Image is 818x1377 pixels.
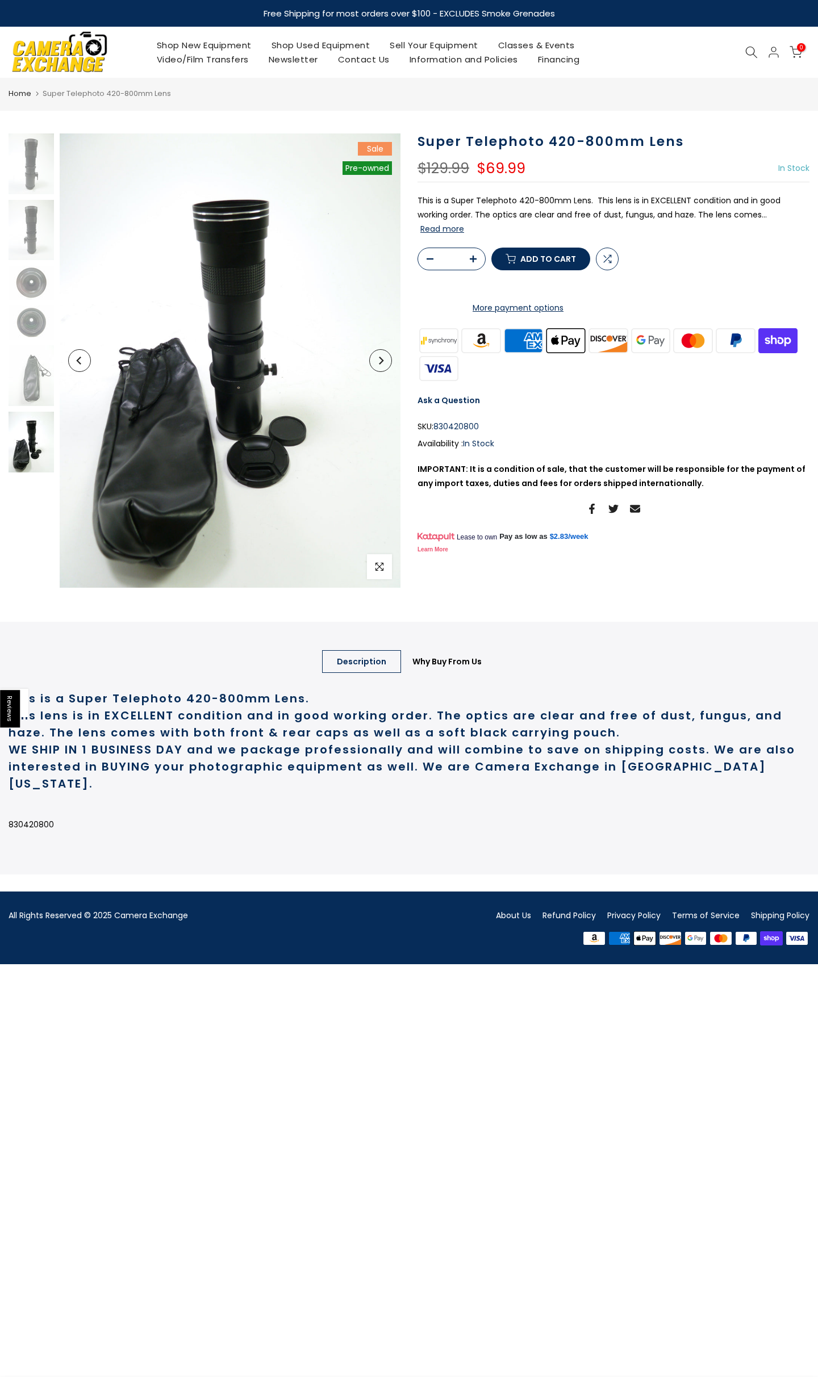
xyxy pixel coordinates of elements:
[502,327,545,354] img: american express
[9,133,54,194] img: Super Telephoto 420-800mm Lens Lenses - Small Format - T- Mount Lenses Generic 830420800
[708,930,734,947] img: master
[550,531,589,542] a: $2.83/week
[496,910,531,921] a: About Us
[658,930,683,947] img: discover
[778,162,809,174] span: In Stock
[784,930,809,947] img: visa
[418,194,809,237] p: This is a Super Telephoto 420-800mm Lens. This lens is in EXCELLENT condition and in good working...
[399,52,528,66] a: Information and Policies
[751,910,809,921] a: Shipping Policy
[790,46,802,58] a: 0
[258,52,328,66] a: Newsletter
[528,52,590,66] a: Financing
[418,301,619,315] a: More payment options
[608,502,619,516] a: Share on Twitter
[261,38,380,52] a: Shop Used Equipment
[264,7,555,19] strong: Free Shipping for most orders over $100 - EXCLUDES Smoke Grenades
[759,930,784,947] img: shopify pay
[499,531,548,542] span: Pay as low as
[491,248,590,270] button: Add to cart
[520,255,576,263] span: Add to cart
[420,224,464,234] button: Read more
[587,502,597,516] a: Share on Facebook
[757,327,799,354] img: shopify pay
[457,533,497,542] span: Lease to own
[683,930,708,947] img: google pay
[587,327,630,354] img: discover
[630,502,640,516] a: Share on Email
[582,930,607,947] img: amazon payments
[68,349,91,372] button: Previous
[147,38,261,52] a: Shop New Equipment
[607,910,661,921] a: Privacy Policy
[9,708,782,740] strong: This lens is in EXCELLENT condition and in good working order. The optics are clear and free of d...
[672,910,740,921] a: Terms of Service
[147,52,258,66] a: Video/Film Transfers
[629,327,672,354] img: google pay
[545,327,587,354] img: apple pay
[418,463,806,489] strong: IMPORTANT: It is a condition of sale, that the customer will be responsible for the payment of an...
[398,650,496,673] a: Why Buy From Us
[418,420,809,434] div: SKU:
[418,158,469,178] del: $129.99
[542,910,596,921] a: Refund Policy
[369,349,392,372] button: Next
[418,437,809,451] div: Availability :
[9,345,54,406] img: Super Telephoto 420-800mm Lens Lenses - Small Format - T- Mount Lenses Generic 830420800
[9,818,809,832] p: 830420800
[9,200,54,261] img: Super Telephoto 420-800mm Lens Lenses - Small Format - T- Mount Lenses Generic 830420800
[322,650,401,673] a: Description
[9,305,54,340] img: Super Telephoto 420-800mm Lens Lenses - Small Format - T- Mount Lenses Generic 830420800
[797,43,806,52] span: 0
[460,327,503,354] img: amazon payments
[632,930,658,947] img: apple pay
[418,133,809,150] h1: Super Telephoto 420-800mm Lens
[9,88,31,99] a: Home
[9,412,54,472] img: Super Telephoto 420-800mm Lens Lenses - Small Format - T- Mount Lenses Generic 830420800
[433,420,479,434] span: 830420800
[477,161,525,176] ins: $69.99
[418,327,460,354] img: synchrony
[9,909,400,923] div: All Rights Reserved © 2025 Camera Exchange
[418,354,460,382] img: visa
[328,52,399,66] a: Contact Us
[672,327,715,354] img: master
[43,88,171,99] span: Super Telephoto 420-800mm Lens
[715,327,757,354] img: paypal
[607,930,632,947] img: american express
[9,266,54,300] img: Super Telephoto 420-800mm Lens Lenses - Small Format - T- Mount Lenses Generic 830420800
[9,742,795,792] strong: WE SHIP IN 1 BUSINESS DAY and we package professionally and will combine to save on shipping cost...
[733,930,759,947] img: paypal
[418,546,448,553] a: Learn More
[418,395,480,406] a: Ask a Question
[9,690,310,706] strong: This is a Super Telephoto 420-800mm Lens.
[380,38,489,52] a: Sell Your Equipment
[60,133,400,588] img: Super Telephoto 420-800mm Lens Lenses - Small Format - T- Mount Lenses Generic 830420800
[463,438,494,449] span: In Stock
[488,38,585,52] a: Classes & Events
